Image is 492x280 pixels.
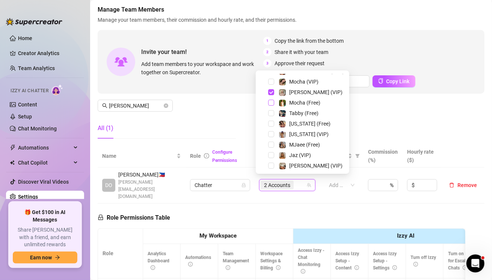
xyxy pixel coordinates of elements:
[264,181,290,189] span: 2 Accounts
[199,232,237,239] strong: My Workspace
[289,89,343,95] span: [PERSON_NAME] (VIP)
[279,152,286,159] img: Jaz (VIP)
[268,79,274,85] span: Select tree node
[355,154,360,158] span: filter
[289,121,331,127] span: [US_STATE] (Free)
[268,89,274,95] span: Select tree node
[276,265,281,270] span: info-circle
[102,152,175,160] span: Name
[141,60,260,76] span: Add team members to your workspace and work together on Supercreator.
[18,126,57,132] a: Chat Monitoring
[51,84,63,95] img: AI Chatter
[268,110,274,116] span: Select tree node
[98,213,170,222] h5: Role Permissions Table
[164,103,168,108] button: close-circle
[386,78,410,84] span: Copy Link
[18,194,38,200] a: Settings
[279,100,286,106] img: Mocha (Free)
[378,78,383,84] span: copy
[335,251,359,271] span: Access Izzy Setup - Content
[98,16,484,24] span: Manage your team members, their commission and hourly rate, and their permissions.
[204,153,209,159] span: info-circle
[18,114,32,120] a: Setup
[98,229,143,279] th: Role
[414,262,418,267] span: info-circle
[279,163,286,169] img: Chloe (VIP)
[190,153,201,159] span: Role
[223,251,249,271] span: Team Management
[98,214,104,220] span: lock
[109,102,162,110] input: Search members
[6,18,62,25] img: logo-BBDzfeDw.svg
[30,255,52,261] span: Earn now
[364,145,403,168] th: Commission (%)
[275,37,344,45] span: Copy the link from the bottom
[279,79,286,85] img: Mocha (VIP)
[195,180,246,191] span: Chatter
[463,265,467,270] span: info-circle
[98,124,113,133] div: All (1)
[373,251,397,271] span: Access Izzy Setup - Settings
[118,179,181,200] span: [PERSON_NAME][EMAIL_ADDRESS][DOMAIN_NAME]
[457,182,477,188] span: Remove
[448,251,474,271] span: Turn on Izzy for Escalated Chats
[263,37,272,45] span: 1
[289,152,311,158] span: Jaz (VIP)
[188,262,193,267] span: info-circle
[263,59,272,67] span: 3
[446,181,480,190] button: Remove
[261,181,294,190] span: 2 Accounts
[18,179,69,185] a: Discover Viral Videos
[98,5,484,14] span: Manage Team Members
[18,35,32,41] a: Home
[151,265,155,270] span: info-circle
[298,248,324,274] span: Access Izzy - Chat Monitoring
[279,142,286,148] img: MJaee (Free)
[268,100,274,106] span: Select tree node
[10,160,15,165] img: Chat Copilot
[403,145,442,168] th: Hourly rate ($)
[289,79,318,85] span: Mocha (VIP)
[13,209,77,223] span: 🎁 Get $100 in AI Messages
[102,103,107,108] span: search
[18,65,55,71] a: Team Analytics
[18,47,78,59] a: Creator Analytics
[263,48,272,56] span: 2
[307,183,311,187] span: team
[275,48,328,56] span: Share it with your team
[13,226,77,249] span: Share [PERSON_NAME] with a friend, and earn unlimited rewards
[148,251,169,271] span: Analytics Dashboard
[397,232,415,239] strong: Izzy AI
[268,152,274,158] span: Select tree node
[185,255,211,267] span: Automations
[98,145,186,168] th: Name
[289,142,320,148] span: MJaee (Free)
[268,142,274,148] span: Select tree node
[279,89,286,96] img: Ellie (VIP)
[373,75,415,87] button: Copy Link
[10,145,16,151] span: thunderbolt
[466,255,484,273] iframe: Intercom live chat
[105,181,112,189] span: DO
[268,163,274,169] span: Select tree node
[411,255,436,267] span: Turn off Izzy
[449,183,454,188] span: delete
[279,110,286,117] img: Tabby (Free)
[289,100,320,106] span: Mocha (Free)
[55,255,60,260] span: arrow-right
[260,251,282,271] span: Workspace Settings & Billing
[118,171,181,179] span: [PERSON_NAME] 🇵🇭
[212,150,237,163] a: Configure Permissions
[355,265,359,270] span: info-circle
[141,47,263,57] span: Invite your team!
[18,142,71,154] span: Automations
[226,265,230,270] span: info-circle
[268,131,274,137] span: Select tree node
[279,121,286,127] img: Georgia (Free)
[289,163,343,169] span: [PERSON_NAME] (VIP)
[289,110,318,116] span: Tabby (Free)
[301,269,305,274] span: info-circle
[268,121,274,127] span: Select tree node
[13,252,77,264] button: Earn nowarrow-right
